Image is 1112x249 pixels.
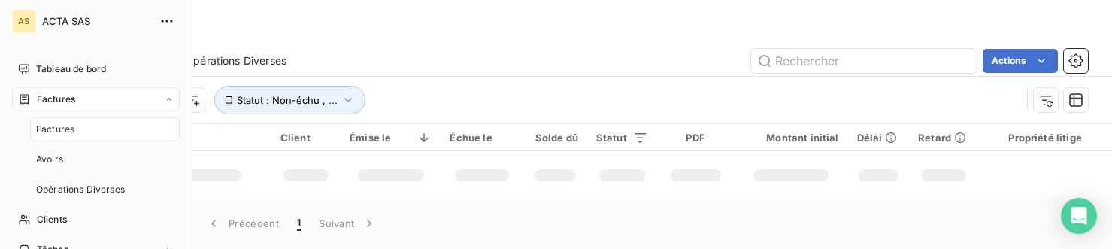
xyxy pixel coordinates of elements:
[280,132,332,144] div: Client
[197,208,288,239] button: Précédent
[983,49,1058,73] button: Actions
[987,132,1103,144] div: Propriété litige
[1061,198,1097,234] div: Open Intercom Messenger
[918,132,969,144] div: Retard
[36,153,63,166] span: Avoirs
[532,132,578,144] div: Solde dû
[743,132,838,144] div: Montant initial
[666,132,725,144] div: PDF
[214,86,365,114] button: Statut : Non-échu , ...
[36,183,125,196] span: Opérations Diverses
[751,49,977,73] input: Rechercher
[185,53,286,68] span: Opérations Diverses
[297,216,301,231] span: 1
[36,62,106,76] span: Tableau de bord
[37,213,67,226] span: Clients
[12,9,36,33] div: AS
[42,15,150,27] span: ACTA SAS
[36,123,74,136] span: Factures
[310,208,386,239] button: Suivant
[288,208,310,239] button: 1
[857,132,901,144] div: Délai
[596,132,648,144] div: Statut
[37,93,75,106] span: Factures
[350,132,432,144] div: Émise le
[237,94,338,106] span: Statut : Non-échu , ...
[450,132,514,144] div: Échue le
